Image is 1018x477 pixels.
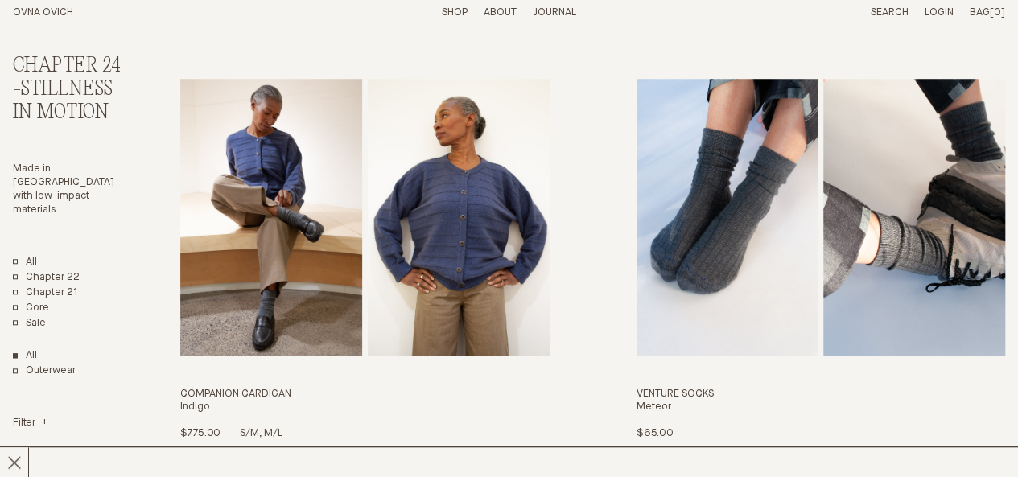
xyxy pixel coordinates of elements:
[970,7,990,18] span: Bag
[180,428,220,438] span: $775.00
[13,317,46,331] a: Sale
[13,7,73,18] a: Home
[13,364,76,378] a: Outerwear
[180,79,362,356] img: Companion Cardigan
[533,7,576,18] a: Journal
[442,7,468,18] a: Shop
[871,7,909,18] a: Search
[13,349,37,363] a: Show All
[484,6,517,20] summary: About
[180,401,549,414] h4: Indigo
[13,286,78,300] a: Chapter 21
[637,79,1005,441] a: Venture Socks
[13,163,114,215] span: Made in [GEOGRAPHIC_DATA] with low-impact materials
[13,55,126,124] h2: Chapter 24 -Stillness in Motion
[13,417,47,430] summary: Filter
[925,7,954,18] a: Login
[990,7,1005,18] span: [0]
[13,302,49,315] a: Core
[637,401,1005,414] h4: Meteor
[637,428,674,438] span: $65.00
[180,388,549,401] h3: Companion Cardigan
[264,428,282,438] span: M/L
[180,79,549,441] a: Companion Cardigan
[240,428,264,438] span: S/M
[637,79,818,356] img: Venture Socks
[13,256,37,269] a: All
[13,271,80,285] a: Chapter 22
[637,388,1005,401] h3: Venture Socks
